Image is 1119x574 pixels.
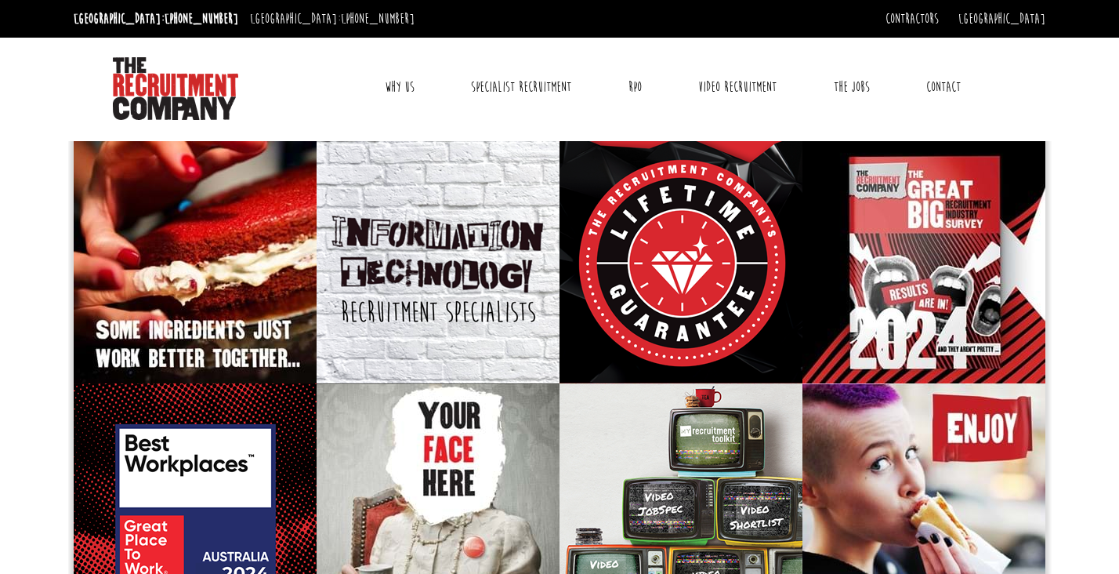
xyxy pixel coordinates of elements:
a: Contact [914,67,972,107]
a: [GEOGRAPHIC_DATA] [958,10,1045,27]
img: The Recruitment Company [113,57,238,120]
a: Contractors [885,10,939,27]
li: [GEOGRAPHIC_DATA]: [70,6,242,31]
a: Video Recruitment [686,67,788,107]
a: RPO [617,67,654,107]
a: Specialist Recruitment [459,67,583,107]
a: The Jobs [822,67,882,107]
a: [PHONE_NUMBER] [165,10,238,27]
a: [PHONE_NUMBER] [341,10,415,27]
a: Why Us [373,67,426,107]
li: [GEOGRAPHIC_DATA]: [246,6,418,31]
